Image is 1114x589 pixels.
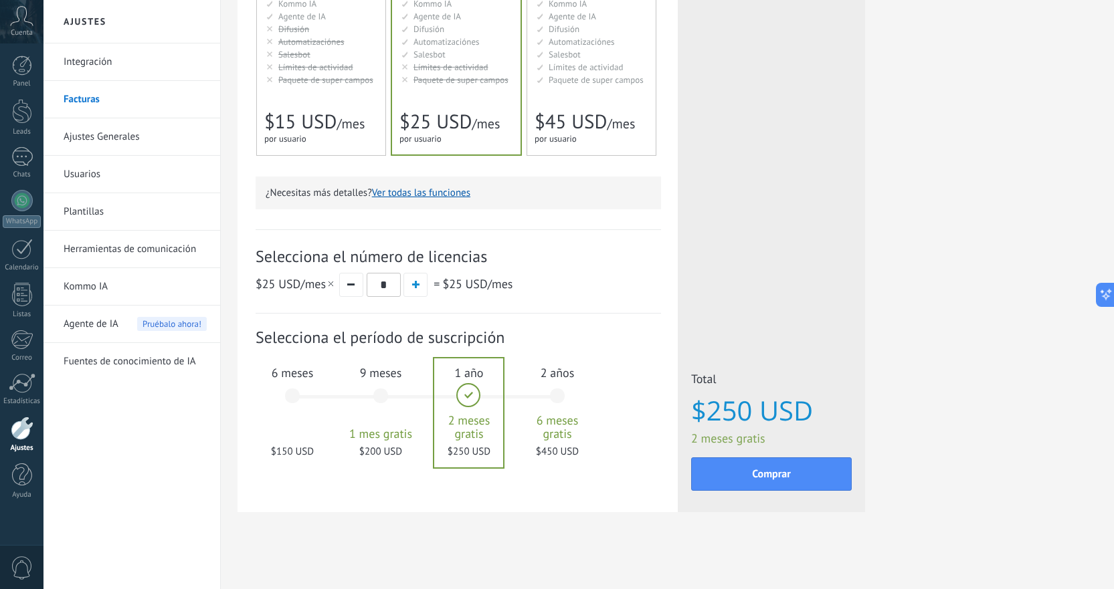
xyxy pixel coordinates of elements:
[413,23,444,35] span: Difusión
[549,62,624,73] span: Límites de actividad
[472,115,500,132] span: /mes
[337,115,365,132] span: /mes
[3,444,41,453] div: Ajustes
[413,62,488,73] span: Límites de actividad
[434,276,440,291] span: =
[399,109,472,134] span: $25 USD
[278,11,326,22] span: Agente de IA
[433,445,505,458] span: $250 USD
[549,49,581,60] span: Salesbot
[413,49,446,60] span: Salesbot
[64,306,207,343] a: Agente de IA Pruébalo ahora!
[433,414,505,441] span: 2 meses gratis
[433,365,505,380] span: 1 año
[64,43,207,81] a: Integración
[256,246,661,267] span: Selecciona el número de licencias
[413,11,461,22] span: Agente de IA
[442,276,487,291] span: $25 USD
[442,276,513,291] span: /mes
[691,396,852,425] span: $250 USD
[521,365,593,380] span: 2 años
[691,457,852,491] button: Comprar
[43,231,220,268] li: Herramientas de comunicación
[64,156,207,193] a: Usuarios
[607,115,635,132] span: /mes
[256,276,300,291] span: $25 USD
[691,431,852,446] span: 2 meses gratis
[521,414,593,441] span: 6 meses gratis
[43,268,220,306] li: Kommo IA
[549,11,596,22] span: Agente de IA
[264,109,337,134] span: $15 USD
[535,133,577,144] span: por usuario
[256,445,329,458] span: $150 USD
[264,133,306,144] span: por usuario
[752,469,791,479] span: Comprar
[43,43,220,81] li: Integración
[3,170,41,179] div: Chats
[64,118,207,156] a: Ajustes Generales
[266,187,651,199] p: ¿Necesitas más detalles?
[11,29,33,37] span: Cuenta
[345,365,417,380] span: 9 meses
[3,491,41,499] div: Ayuda
[64,306,118,343] span: Agente de IA
[3,397,41,406] div: Estadísticas
[535,109,607,134] span: $45 USD
[345,427,417,441] span: 1 mes gratis
[691,371,852,390] span: Total
[256,365,329,380] span: 6 meses
[549,74,644,86] span: Paquete de super campos
[43,81,220,118] li: Facturas
[413,36,480,47] span: Automatizaciónes
[256,276,336,291] span: /mes
[399,133,442,144] span: por usuario
[278,49,310,60] span: Salesbot
[521,445,593,458] span: $450 USD
[64,343,207,380] a: Fuentes de conocimiento de IA
[3,263,41,272] div: Calendario
[43,193,220,231] li: Plantillas
[3,354,41,362] div: Correo
[372,187,470,199] button: Ver todas las funciones
[64,81,207,118] a: Facturas
[3,80,41,88] div: Panel
[64,193,207,231] a: Plantillas
[43,156,220,193] li: Usuarios
[256,327,661,348] span: Selecciona el período de suscripción
[413,74,508,86] span: Paquete de super campos
[3,128,41,136] div: Leads
[345,445,417,458] span: $200 USD
[64,231,207,268] a: Herramientas de comunicación
[278,36,345,47] span: Automatizaciónes
[137,317,207,331] span: Pruébalo ahora!
[278,23,309,35] span: Difusión
[64,268,207,306] a: Kommo IA
[278,74,373,86] span: Paquete de super campos
[3,310,41,319] div: Listas
[549,36,615,47] span: Automatizaciónes
[43,343,220,380] li: Fuentes de conocimiento de IA
[43,306,220,343] li: Agente de IA
[549,23,579,35] span: Difusión
[3,215,41,228] div: WhatsApp
[278,62,353,73] span: Límites de actividad
[43,118,220,156] li: Ajustes Generales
